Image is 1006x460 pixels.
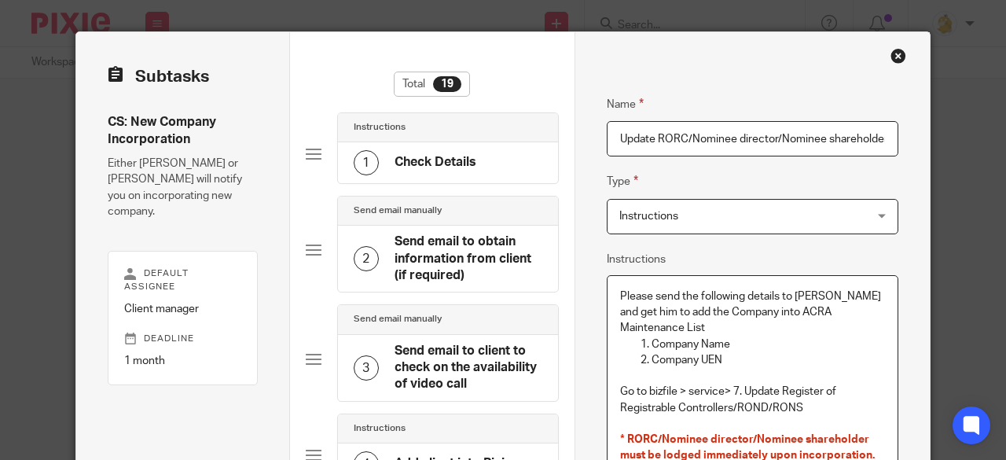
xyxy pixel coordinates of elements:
h4: Send email manually [354,204,442,217]
div: Close this dialog window [890,48,906,64]
h4: Instructions [354,422,406,435]
div: 3 [354,355,379,381]
p: Company UEN [652,352,886,368]
p: Either [PERSON_NAME] or [PERSON_NAME] will notify you on incorporating new company. [108,156,258,219]
p: Client manager [124,301,241,317]
label: Name [607,95,644,113]
p: Default assignee [124,267,241,293]
p: Company Name [652,337,886,352]
div: Total [394,72,470,97]
h4: CS: New Company Incorporation [108,114,258,148]
h4: Check Details [395,154,476,171]
p: Deadline [124,333,241,345]
h4: Send email manually [354,313,442,326]
h4: Send email to client to check on the availability of video call [395,343,542,393]
h2: Subtasks [108,64,209,90]
p: 1 month [124,353,241,369]
h4: Instructions [354,121,406,134]
label: Type [607,172,638,190]
div: 2 [354,246,379,271]
span: Instructions [619,211,678,222]
div: 1 [354,150,379,175]
p: Please send the following details to [PERSON_NAME] and get him to add the Company into ACRA Maint... [620,289,886,337]
label: Instructions [607,252,666,267]
p: Go to bizfile > service> 7. Update Register of Registrable Controllers/ROND/RONS [620,384,886,416]
div: 19 [433,76,461,92]
h4: Send email to obtain information from client (if required) [395,234,542,284]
